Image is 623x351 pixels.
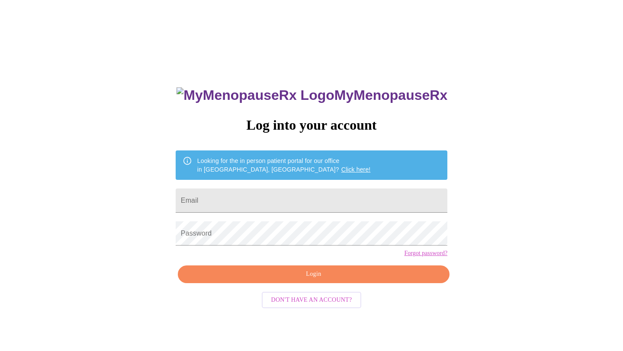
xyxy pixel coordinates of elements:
h3: Log into your account [176,117,447,133]
span: Don't have an account? [271,295,352,306]
img: MyMenopauseRx Logo [177,87,334,103]
a: Forgot password? [404,250,447,257]
button: Don't have an account? [262,292,362,309]
a: Click here! [341,166,371,173]
h3: MyMenopauseRx [177,87,447,103]
span: Login [188,269,440,280]
button: Login [178,265,450,283]
div: Looking for the in person patient portal for our office in [GEOGRAPHIC_DATA], [GEOGRAPHIC_DATA]? [197,153,371,177]
a: Don't have an account? [260,296,364,303]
